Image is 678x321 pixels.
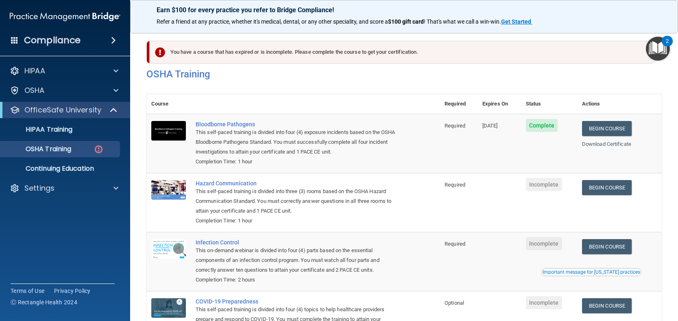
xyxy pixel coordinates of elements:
span: Incomplete [526,296,562,309]
p: OSHA [24,86,45,95]
a: COVID-19 Preparedness [196,298,399,305]
th: Course [146,94,191,114]
span: Refer a friend at any practice, whether it's medical, dental, or any other speciality, and score a [157,18,388,25]
a: Hazard Communication [196,180,399,187]
div: Completion Time: 1 hour [196,216,399,226]
span: Required [445,123,465,129]
button: Open Resource Center, 2 new notifications [646,37,670,61]
a: Get Started [501,18,532,25]
p: Continuing Education [5,165,116,173]
a: HIPAA [10,66,118,76]
a: Settings [10,183,118,193]
p: OSHA Training [5,145,71,153]
button: Read this if you are a dental practitioner in the state of CA [541,268,641,276]
img: exclamation-circle-solid-danger.72ef9ffc.png [155,47,165,57]
a: Begin Course [582,121,632,136]
span: Ⓒ Rectangle Health 2024 [11,298,77,306]
div: Important message for [US_STATE] practices [543,270,640,275]
div: You have a course that has expired or is incomplete. Please complete the course to get your certi... [150,41,655,64]
th: Status [521,94,577,114]
img: PMB logo [10,9,120,25]
h4: Compliance [24,35,81,46]
p: Settings [24,183,55,193]
div: Completion Time: 2 hours [196,275,399,285]
p: HIPAA [24,66,45,76]
th: Actions [577,94,662,114]
div: This self-paced training is divided into four (4) exposure incidents based on the OSHA Bloodborne... [196,128,399,157]
img: danger-circle.6113f641.png [94,144,104,154]
a: Begin Course [582,239,632,254]
span: Complete [526,119,558,132]
strong: Get Started [501,18,531,25]
a: Download Certificate [582,141,631,147]
span: Incomplete [526,178,562,191]
strong: $100 gift card [388,18,424,25]
th: Required [440,94,477,114]
span: Incomplete [526,237,562,250]
a: Terms of Use [11,287,44,295]
th: Expires On [477,94,521,114]
a: Infection Control [196,239,399,246]
div: This self-paced training is divided into three (3) rooms based on the OSHA Hazard Communication S... [196,187,399,216]
a: Begin Course [582,180,632,195]
span: ! That's what we call a win-win. [424,18,501,25]
p: HIPAA Training [5,125,72,134]
div: This on-demand webinar is divided into four (4) parts based on the essential components of an inf... [196,246,399,275]
a: Privacy Policy [54,287,91,295]
a: OfficeSafe University [10,105,118,115]
span: Required [445,182,465,188]
div: Completion Time: 1 hour [196,157,399,167]
span: [DATE] [482,123,498,129]
h4: OSHA Training [146,68,662,80]
p: Earn $100 for every practice you refer to Bridge Compliance! [157,6,652,14]
span: Optional [445,300,464,306]
a: Bloodborne Pathogens [196,121,399,128]
span: Required [445,241,465,247]
a: OSHA [10,86,118,95]
a: Begin Course [582,298,632,313]
div: 2 [666,41,669,52]
p: OfficeSafe University [24,105,101,115]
